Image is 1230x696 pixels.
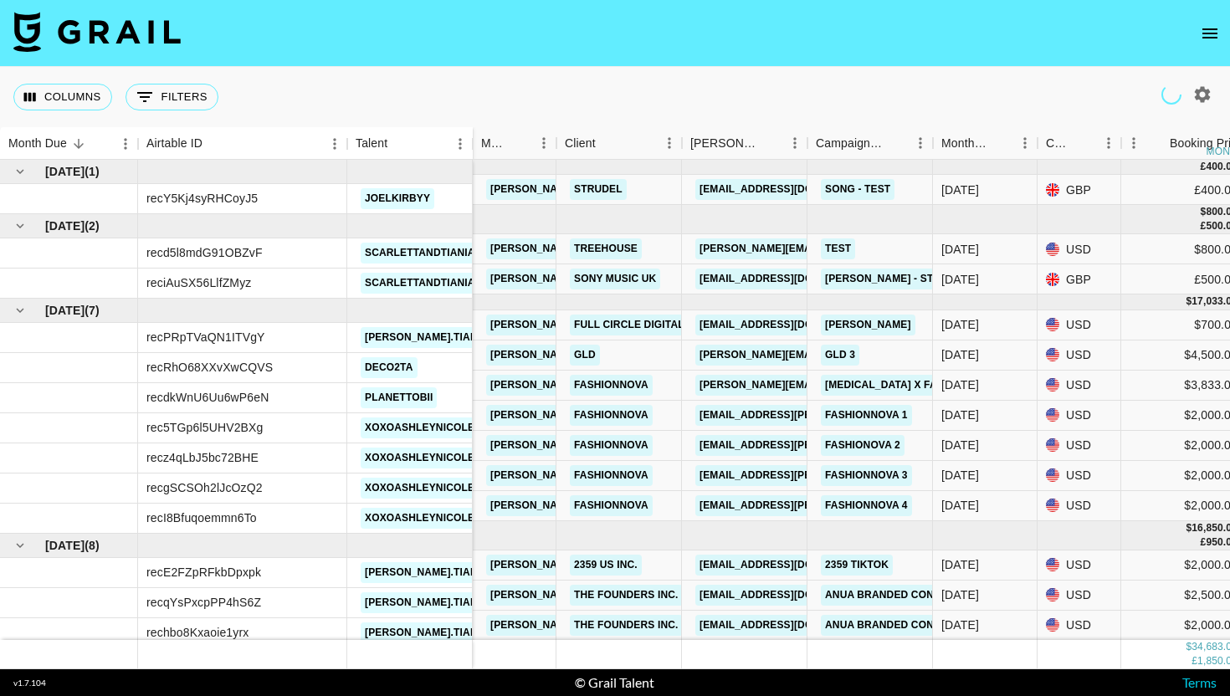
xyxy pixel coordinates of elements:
span: [DATE] [45,537,85,554]
a: [EMAIL_ADDRESS][DOMAIN_NAME] [695,615,883,636]
div: GBP [1038,175,1121,205]
button: Menu [782,130,807,156]
div: rec5TGp6l5UHV2BXg [146,419,264,436]
div: USD [1038,340,1121,371]
a: [PERSON_NAME][EMAIL_ADDRESS][DOMAIN_NAME] [486,465,759,486]
a: Full Circle Digital [570,315,689,335]
a: [EMAIL_ADDRESS][PERSON_NAME][DOMAIN_NAME] [695,435,968,456]
a: deco2ta [361,357,418,378]
a: Strudel [570,179,627,200]
a: [PERSON_NAME].tiara1 [361,622,495,643]
button: Sort [759,131,782,155]
div: USD [1038,491,1121,521]
div: [PERSON_NAME] [690,127,759,160]
a: planettobii [361,387,437,408]
span: Refreshing users, talent, clients, campaigns... [1161,84,1182,105]
a: [EMAIL_ADDRESS][PERSON_NAME][DOMAIN_NAME] [695,465,968,486]
div: Talent [356,127,387,160]
div: recY5Kj4syRHCoyJ5 [146,190,258,207]
div: Campaign (Type) [807,127,933,160]
div: recdkWnU6Uu6wP6eN [146,389,269,406]
button: Select columns [13,84,112,110]
div: Aug '25 [941,316,979,333]
div: Aug '25 [941,497,979,514]
a: [PERSON_NAME][EMAIL_ADDRESS][DOMAIN_NAME] [695,238,968,259]
div: $ [1186,294,1192,309]
div: Aug '25 [941,467,979,484]
a: Sony Music UK [570,269,660,289]
a: [PERSON_NAME][EMAIL_ADDRESS][DOMAIN_NAME] [486,615,759,636]
a: [PERSON_NAME][EMAIL_ADDRESS][DOMAIN_NAME] [486,238,759,259]
div: recqYsPxcpPP4hS6Z [146,594,261,611]
div: Month Due [933,127,1038,160]
a: THE FOUNDERS INC. [570,585,683,606]
div: Campaign (Type) [816,127,884,160]
button: Menu [1096,130,1121,156]
div: Client [565,127,596,160]
div: Talent [347,127,473,160]
a: [PERSON_NAME] - Stay [821,269,950,289]
div: Sep '25 [941,241,979,258]
a: Anua Branded Content (ANUAUS0632) [821,615,1041,636]
div: USD [1038,310,1121,340]
a: Song - Test [821,179,894,200]
a: [PERSON_NAME][EMAIL_ADDRESS][DOMAIN_NAME] [486,345,759,366]
a: [PERSON_NAME][EMAIL_ADDRESS][DOMAIN_NAME] [486,179,759,200]
div: Oct '25 [941,182,979,198]
a: [PERSON_NAME][EMAIL_ADDRESS][DOMAIN_NAME] [486,315,759,335]
div: Client [556,127,682,160]
a: [PERSON_NAME].tiara1 [361,562,495,583]
div: recd5l8mdG91OBZvF [146,244,263,261]
div: Airtable ID [146,127,202,160]
a: joelkirbyy [361,188,434,209]
a: [EMAIL_ADDRESS][DOMAIN_NAME] [695,315,883,335]
a: GLD 3 [821,345,859,366]
div: Aug '25 [941,346,979,363]
span: ( 7 ) [85,302,100,319]
div: Manager [473,127,556,160]
a: Fashionnova [570,375,653,396]
a: xoxoashleynicole [361,417,479,438]
a: Fashionnova 4 [821,495,912,516]
a: Fashionnova 3 [821,465,912,486]
button: Menu [1121,130,1146,156]
a: [PERSON_NAME].tiara1 [361,592,495,613]
a: [EMAIL_ADDRESS][DOMAIN_NAME] [695,269,883,289]
div: recE2FZpRFkbDpxpk [146,564,261,581]
button: Sort [508,131,531,155]
button: hide children [8,214,32,238]
span: ( 8 ) [85,537,100,554]
div: £ [1201,219,1207,233]
a: Anua Branded Content (ANUAUS0592) [821,585,1041,606]
button: Menu [657,130,682,156]
a: Fashionnova [570,435,653,456]
div: Jul '25 [941,586,979,603]
button: Sort [67,132,90,156]
div: recz4qLbJ5bc72BHE [146,449,259,466]
button: Menu [322,131,347,156]
div: rechbo8Kxaoie1yrx [146,624,249,641]
a: Fashionnova 1 [821,405,912,426]
span: ( 1 ) [85,163,100,180]
div: Month Due [941,127,989,160]
div: $ [1186,640,1192,654]
button: Sort [1146,131,1170,155]
a: xoxoashleynicole [361,448,479,468]
div: recPRpTVaQN1ITVgY [146,329,265,345]
a: THE FOUNDERS INC. [570,615,683,636]
a: [PERSON_NAME][EMAIL_ADDRESS][DOMAIN_NAME] [486,585,759,606]
img: Grail Talent [13,12,181,52]
a: 2359 TikTok [821,555,893,576]
div: Month Due [8,127,67,160]
a: Test [821,238,855,259]
button: Menu [448,131,473,156]
div: © Grail Talent [575,674,654,691]
button: Menu [908,130,933,156]
button: Sort [202,132,226,156]
a: [PERSON_NAME].tiara1 [361,327,495,348]
div: Currency [1038,127,1121,160]
a: Treehouse [570,238,642,259]
span: [DATE] [45,217,85,234]
div: USD [1038,611,1121,641]
div: Manager [481,127,508,160]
